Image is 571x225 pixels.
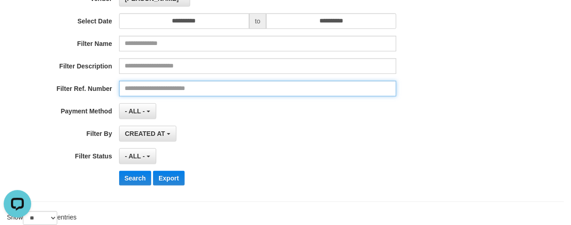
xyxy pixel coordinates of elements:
button: CREATED AT [119,126,177,141]
select: Showentries [23,211,57,225]
button: - ALL - [119,148,156,164]
span: CREATED AT [125,130,165,137]
span: - ALL - [125,152,145,160]
button: Export [153,171,184,186]
span: to [249,13,267,29]
label: Show entries [7,211,77,225]
span: - ALL - [125,107,145,115]
button: - ALL - [119,103,156,119]
button: Open LiveChat chat widget [4,4,31,31]
button: Search [119,171,152,186]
